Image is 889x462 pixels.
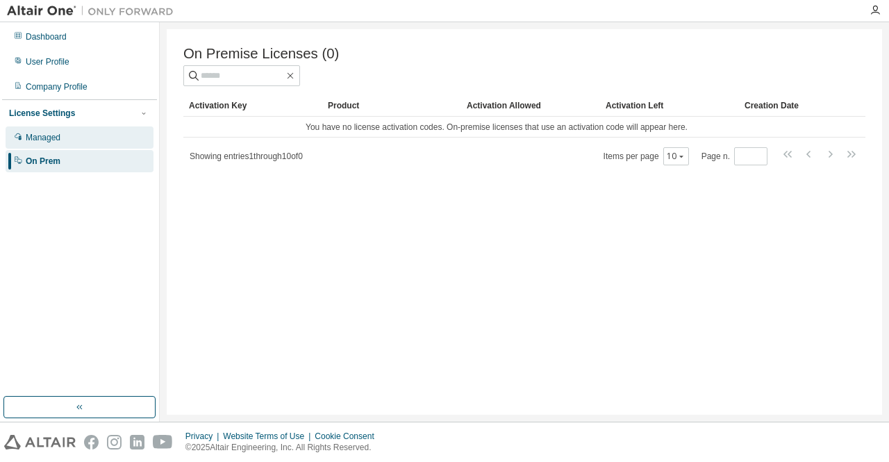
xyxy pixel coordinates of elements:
[667,151,686,162] button: 10
[7,4,181,18] img: Altair One
[185,442,383,454] p: © 2025 Altair Engineering, Inc. All Rights Reserved.
[26,31,67,42] div: Dashboard
[467,94,595,117] div: Activation Allowed
[26,132,60,143] div: Managed
[26,81,88,92] div: Company Profile
[701,147,767,165] span: Page n.
[189,94,317,117] div: Activation Key
[604,147,689,165] span: Items per page
[185,431,223,442] div: Privacy
[84,435,99,449] img: facebook.svg
[606,94,733,117] div: Activation Left
[130,435,144,449] img: linkedin.svg
[153,435,173,449] img: youtube.svg
[26,56,69,67] div: User Profile
[26,156,60,167] div: On Prem
[223,431,315,442] div: Website Terms of Use
[107,435,122,449] img: instagram.svg
[328,94,456,117] div: Product
[183,117,810,138] td: You have no license activation codes. On-premise licenses that use an activation code will appear...
[190,151,303,161] span: Showing entries 1 through 10 of 0
[745,94,804,117] div: Creation Date
[9,108,75,119] div: License Settings
[4,435,76,449] img: altair_logo.svg
[183,46,339,62] span: On Premise Licenses (0)
[315,431,382,442] div: Cookie Consent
